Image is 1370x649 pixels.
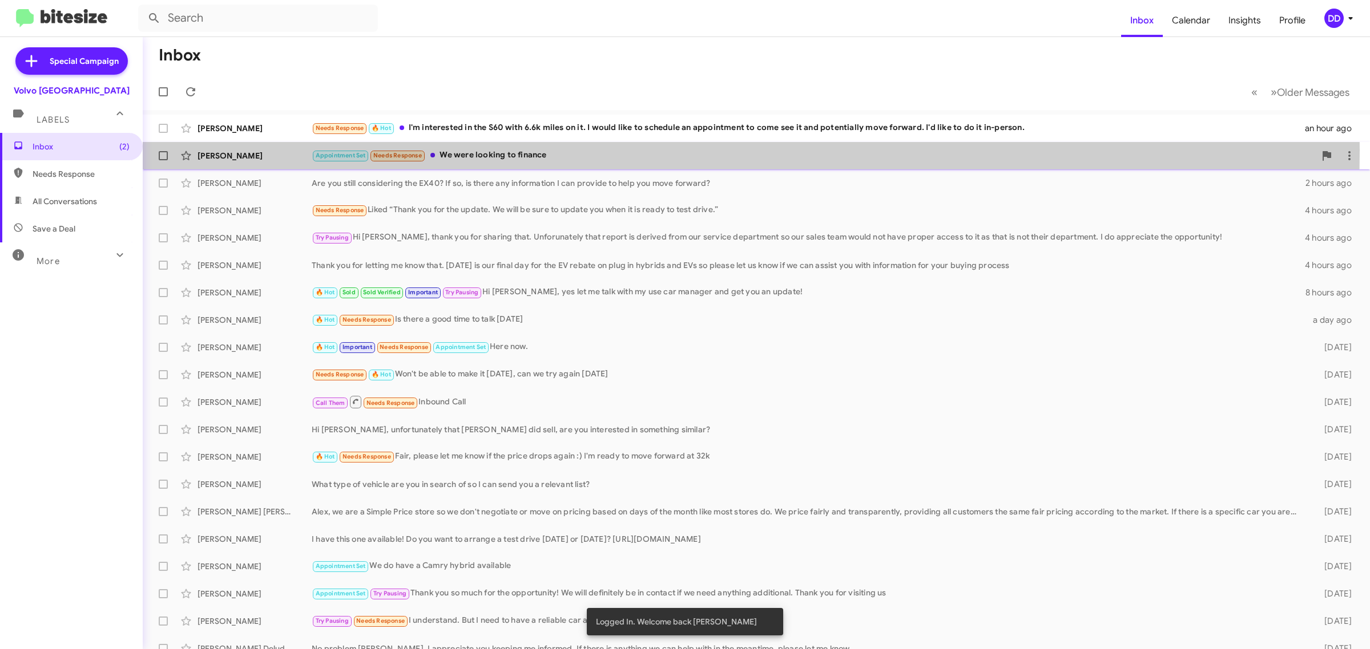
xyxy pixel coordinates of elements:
[14,85,130,96] div: Volvo [GEOGRAPHIC_DATA]
[33,168,130,180] span: Needs Response
[198,478,312,490] div: [PERSON_NAME]
[312,533,1303,545] div: I have this one available! Do you want to arrange a test drive [DATE] or [DATE]? [URL][DOMAIN_NAME]
[342,316,391,323] span: Needs Response
[316,234,349,241] span: Try Pausing
[1303,561,1361,572] div: [DATE]
[1303,342,1361,353] div: [DATE]
[50,55,119,67] span: Special Campaign
[380,343,428,351] span: Needs Response
[316,206,364,214] span: Needs Response
[1303,232,1361,244] div: 4 hours ago
[316,617,349,624] span: Try Pausing
[316,124,364,132] span: Needs Response
[372,371,391,378] span: 🔥 Hot
[198,533,312,545] div: [PERSON_NAME]
[342,289,356,296] span: Sold
[1303,506,1361,517] div: [DATE]
[445,289,478,296] span: Try Pausing
[198,314,312,326] div: [PERSON_NAME]
[312,559,1303,573] div: We do have a Camry hybrid available
[33,141,130,152] span: Inbox
[408,289,438,296] span: Important
[1271,85,1277,99] span: »
[373,152,422,159] span: Needs Response
[198,396,312,408] div: [PERSON_NAME]
[1264,80,1356,104] button: Next
[1303,588,1361,599] div: [DATE]
[198,177,312,189] div: [PERSON_NAME]
[312,286,1303,299] div: Hi [PERSON_NAME], yes let me talk with my use car manager and get you an update!
[312,424,1303,435] div: Hi [PERSON_NAME], unfortunately that [PERSON_NAME] did sell, are you interested in something simi...
[1303,177,1361,189] div: 2 hours ago
[198,150,312,161] div: [PERSON_NAME]
[198,287,312,298] div: [PERSON_NAME]
[356,617,405,624] span: Needs Response
[1324,9,1344,28] div: DD
[1303,396,1361,408] div: [DATE]
[312,177,1303,189] div: Are you still considering the EX40? If so, is there any information I can provide to help you mov...
[312,204,1303,217] div: Liked “Thank you for the update. We will be sure to update you when it is ready to test drive.”
[316,399,345,407] span: Call Them
[198,561,312,572] div: [PERSON_NAME]
[1315,9,1357,28] button: DD
[1303,287,1361,298] div: 8 hours ago
[312,340,1303,354] div: Here now.
[138,5,378,32] input: Search
[316,453,335,460] span: 🔥 Hot
[1270,4,1315,37] a: Profile
[342,343,372,351] span: Important
[1277,86,1349,99] span: Older Messages
[316,343,335,351] span: 🔥 Hot
[1303,259,1361,271] div: 4 hours ago
[1303,369,1361,380] div: [DATE]
[312,614,1303,627] div: I understand. But I need to have a reliable car at that price.
[119,141,130,152] span: (2)
[1251,85,1258,99] span: «
[312,506,1303,517] div: Alex, we are a Simple Price store so we don't negotiate or move on pricing based on days of the m...
[316,152,366,159] span: Appointment Set
[198,123,312,134] div: [PERSON_NAME]
[198,205,312,216] div: [PERSON_NAME]
[312,231,1303,244] div: Hi [PERSON_NAME], thank you for sharing that. Unforunately that report is derived from our servic...
[312,368,1303,381] div: Won't be able to make it [DATE], can we try again [DATE]
[198,232,312,244] div: [PERSON_NAME]
[363,289,401,296] span: Sold Verified
[312,313,1303,326] div: Is there a good time to talk [DATE]
[159,46,201,64] h1: Inbox
[198,506,312,517] div: [PERSON_NAME] [PERSON_NAME]
[342,453,391,460] span: Needs Response
[198,369,312,380] div: [PERSON_NAME]
[312,259,1303,271] div: Thank you for letting me know that. [DATE] is our final day for the EV rebate on plug in hybrids ...
[436,343,486,351] span: Appointment Set
[198,424,312,435] div: [PERSON_NAME]
[1219,4,1270,37] a: Insights
[1121,4,1163,37] a: Inbox
[1245,80,1356,104] nav: Page navigation example
[366,399,415,407] span: Needs Response
[198,342,312,353] div: [PERSON_NAME]
[312,121,1303,135] div: I'm interested in the S60 with 6.6k miles on it. I would like to schedule an appointment to come ...
[37,115,70,125] span: Labels
[198,615,312,627] div: [PERSON_NAME]
[198,588,312,599] div: [PERSON_NAME]
[15,47,128,75] a: Special Campaign
[316,289,335,296] span: 🔥 Hot
[596,616,757,627] span: Logged In. Welcome back [PERSON_NAME]
[1303,615,1361,627] div: [DATE]
[312,478,1303,490] div: What type of vehicle are you in search of so I can send you a relevant list?
[316,316,335,323] span: 🔥 Hot
[316,590,366,597] span: Appointment Set
[1163,4,1219,37] a: Calendar
[316,562,366,570] span: Appointment Set
[1244,80,1264,104] button: Previous
[37,256,60,266] span: More
[1303,533,1361,545] div: [DATE]
[1303,451,1361,463] div: [DATE]
[373,590,406,597] span: Try Pausing
[312,450,1303,463] div: Fair, please let me know if the price drops again :) I'm ready to move forward at 32k
[312,395,1303,409] div: Inbound Call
